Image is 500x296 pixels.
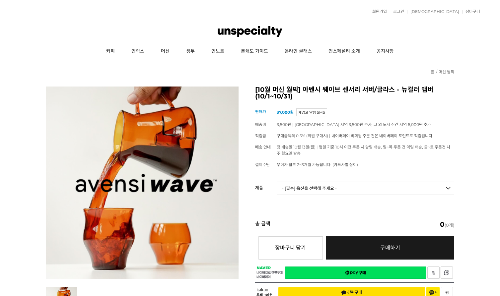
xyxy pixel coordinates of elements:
[440,221,454,228] span: (0개)
[277,110,294,115] strong: 37,000원
[429,290,437,295] span: 채널 추가
[98,43,123,60] a: 커피
[390,10,404,14] a: 로그인
[255,221,270,228] strong: 총 금액
[255,109,266,114] span: 판매가
[255,177,277,193] th: 제품
[285,266,426,279] a: 새창
[276,43,320,60] a: 온라인 클래스
[277,162,358,167] span: 무이자 할부 2~3개월 가능합니다. (카드사별 상이)
[255,145,271,149] span: 배송 안내
[326,236,454,260] a: 구매하기
[427,266,440,279] a: 새창
[277,145,450,156] span: 첫 배송일 10월 13일(월) | 평일 기준 10시 이전 주문 시 당일 배송, 일~목 주문 건 익일 배송, 금~토 주문건 차주 월요일 발송
[153,43,178,60] a: 머신
[255,162,270,167] span: 결제수단
[320,43,368,60] a: 언스페셜티 소개
[277,122,431,127] span: 3,500원 | [GEOGRAPHIC_DATA] 지역 3,500원 추가, 그 외 도서 산간 지역 6,000원 추가
[441,266,453,279] a: 새창
[203,43,233,60] a: 언노트
[218,22,282,41] img: 언스페셜티 몰
[439,69,454,74] a: 머신 월픽
[407,10,459,14] a: [DEMOGRAPHIC_DATA]
[440,220,445,228] em: 0
[445,290,449,295] span: 찜
[255,133,266,138] span: 적립금
[178,43,203,60] a: 생두
[462,10,480,14] a: 장바구니
[258,236,323,260] button: 장바구니 담기
[380,245,400,251] span: 구매하기
[368,43,402,60] a: 공지사항
[255,87,454,99] h2: [10월 머신 월픽] 아벤시 웨이브 센서리 서버/글라스 - 뉴컬러 앰버 (10/1~10/31)
[369,10,387,14] a: 회원가입
[341,290,362,295] span: 간편구매
[233,43,276,60] a: 분쇄도 가이드
[123,43,153,60] a: 언럭스
[277,133,433,138] span: 구매금액의 0.5% (회원 구매시) | 네이버페이 비회원 주문 건은 네이버페이 포인트로 적립됩니다.
[255,122,266,127] span: 배송비
[46,87,239,279] img: [10월 머신 월픽] 아벤시 웨이브 센서리 서버/글라스 - 뉴컬러 앰버 (10/1~10/31)
[431,69,434,74] a: 홈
